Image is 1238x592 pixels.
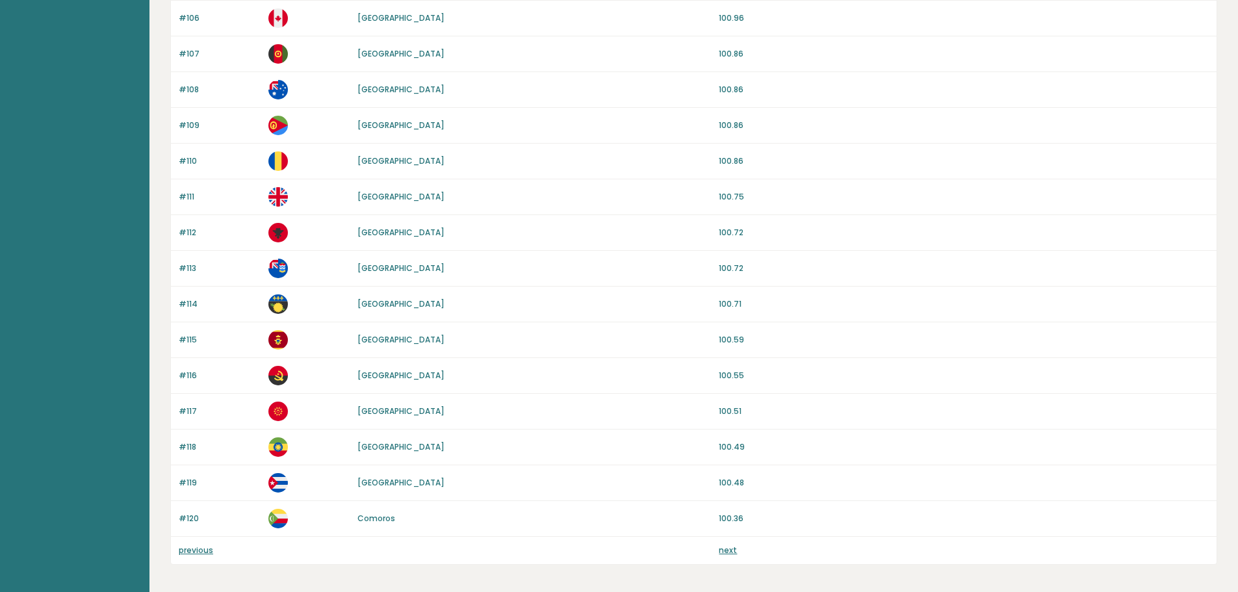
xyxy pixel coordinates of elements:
a: [GEOGRAPHIC_DATA] [357,12,445,23]
a: [GEOGRAPHIC_DATA] [357,298,445,309]
p: #117 [179,405,261,417]
a: [GEOGRAPHIC_DATA] [357,441,445,452]
p: #111 [179,191,261,203]
a: [GEOGRAPHIC_DATA] [357,334,445,345]
img: al.svg [268,223,288,242]
img: ro.svg [268,151,288,171]
a: [GEOGRAPHIC_DATA] [357,120,445,131]
img: ca.svg [268,8,288,28]
p: 100.72 [719,227,1209,238]
p: 100.86 [719,48,1209,60]
img: me.svg [268,330,288,350]
p: 100.86 [719,120,1209,131]
p: #120 [179,513,261,524]
p: #114 [179,298,261,310]
a: Comoros [357,513,395,524]
p: 100.96 [719,12,1209,24]
p: 100.59 [719,334,1209,346]
p: #110 [179,155,261,167]
p: #112 [179,227,261,238]
p: 100.51 [719,405,1209,417]
p: #116 [179,370,261,381]
p: 100.48 [719,477,1209,489]
a: previous [179,545,213,556]
img: km.svg [268,509,288,528]
img: ao.svg [268,366,288,385]
p: #108 [179,84,261,96]
p: #115 [179,334,261,346]
p: 100.55 [719,370,1209,381]
p: 100.71 [719,298,1209,310]
img: gb.svg [268,187,288,207]
p: 100.75 [719,191,1209,203]
p: #109 [179,120,261,131]
p: #113 [179,263,261,274]
img: cu.svg [268,473,288,493]
a: [GEOGRAPHIC_DATA] [357,155,445,166]
a: [GEOGRAPHIC_DATA] [357,227,445,238]
img: er.svg [268,116,288,135]
p: 100.49 [719,441,1209,453]
img: ky.svg [268,259,288,278]
img: kg.svg [268,402,288,421]
a: [GEOGRAPHIC_DATA] [357,84,445,95]
a: [GEOGRAPHIC_DATA] [357,370,445,381]
p: #106 [179,12,261,24]
a: [GEOGRAPHIC_DATA] [357,191,445,202]
a: [GEOGRAPHIC_DATA] [357,477,445,488]
a: [GEOGRAPHIC_DATA] [357,405,445,417]
img: et.svg [268,437,288,457]
a: next [719,545,737,556]
p: 100.36 [719,513,1209,524]
p: 100.86 [719,155,1209,167]
a: [GEOGRAPHIC_DATA] [357,48,445,59]
p: 100.86 [719,84,1209,96]
img: au.svg [268,80,288,99]
p: #118 [179,441,261,453]
p: #119 [179,477,261,489]
p: 100.72 [719,263,1209,274]
a: [GEOGRAPHIC_DATA] [357,263,445,274]
p: #107 [179,48,261,60]
img: af.svg [268,44,288,64]
img: gp.svg [268,294,288,314]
